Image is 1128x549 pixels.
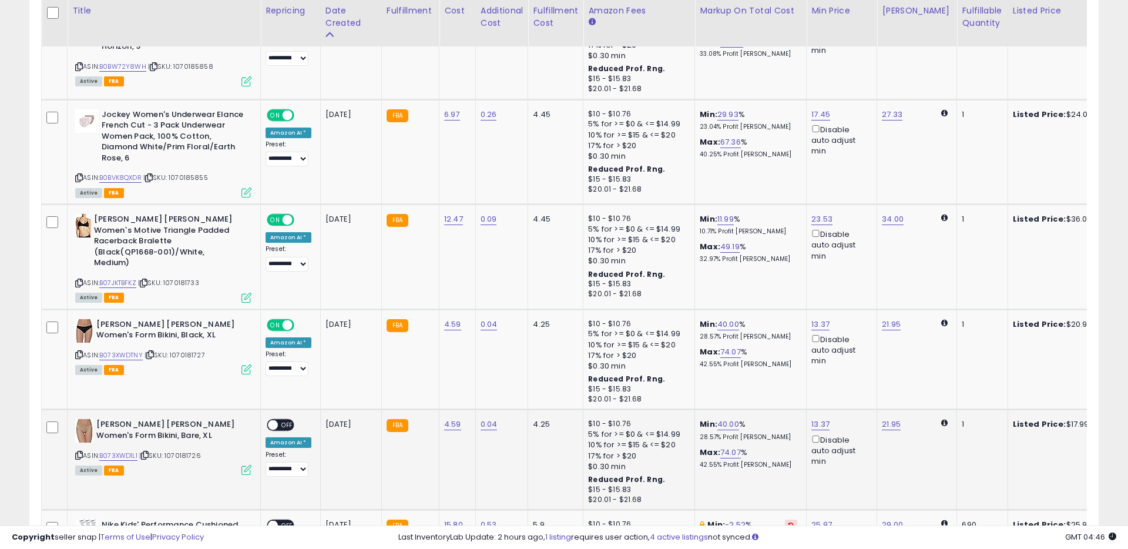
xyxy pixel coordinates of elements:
[75,293,102,303] span: All listings currently available for purchase on Amazon
[325,214,372,225] div: [DATE]
[268,215,283,225] span: ON
[1013,5,1114,17] div: Listed Price
[962,109,998,120] div: 1
[700,109,717,120] b: Min:
[387,419,408,432] small: FBA
[720,447,741,458] a: 74.07
[325,419,372,430] div: [DATE]
[962,319,998,330] div: 1
[811,319,830,330] a: 13.37
[75,214,251,301] div: ASIN:
[700,241,720,252] b: Max:
[588,269,665,279] b: Reduced Prof. Rng.
[588,485,686,495] div: $15 - $15.83
[266,40,311,66] div: Preset:
[588,17,595,28] small: Amazon Fees.
[293,110,311,120] span: OFF
[96,419,239,444] b: [PERSON_NAME] [PERSON_NAME] Women's Form Bikini, Bare, XL
[1013,319,1110,330] div: $20.99
[1013,319,1066,330] b: Listed Price:
[100,531,150,543] a: Terms of Use
[882,213,904,225] a: 34.00
[588,185,686,195] div: $20.01 - $21.68
[588,130,686,140] div: 10% for >= $15 & <= $20
[717,419,739,430] a: 40.00
[588,119,686,129] div: 5% for >= $0 & <= $14.99
[75,319,93,343] img: 31lLuKz0+NL._SL40_.jpg
[588,224,686,235] div: 5% for >= $0 & <= $14.99
[700,447,720,458] b: Max:
[588,384,686,394] div: $15 - $15.83
[811,5,872,17] div: Min Price
[266,437,311,448] div: Amazon AI *
[387,109,408,122] small: FBA
[266,350,311,377] div: Preset:
[700,346,720,357] b: Max:
[700,136,720,148] b: Max:
[533,419,574,430] div: 4.25
[266,451,311,477] div: Preset:
[811,333,868,367] div: Disable auto adjust min
[75,419,251,474] div: ASIN:
[99,173,142,183] a: B0BVK8QXDR
[266,245,311,272] div: Preset:
[138,278,199,287] span: | SKU: 1070181733
[717,213,734,225] a: 11.99
[75,319,251,374] div: ASIN:
[588,429,686,440] div: 5% for >= $0 & <= $14.99
[148,62,213,71] span: | SKU: 1070185858
[588,340,686,350] div: 10% for >= $15 & <= $20
[720,346,741,358] a: 74.07
[700,433,797,441] p: 28.57% Profit [PERSON_NAME]
[75,76,102,86] span: All listings currently available for purchase on Amazon
[143,173,208,182] span: | SKU: 1070185855
[12,531,55,543] strong: Copyright
[145,350,205,360] span: | SKU: 1070181727
[588,361,686,371] div: $0.30 min
[588,319,686,329] div: $10 - $10.76
[94,214,237,272] b: [PERSON_NAME] [PERSON_NAME] Women`s Motive Triangle Padded Racerback Bralette (Black(QP1668-001)/...
[700,360,797,369] p: 42.55% Profit [PERSON_NAME]
[12,532,204,543] div: seller snap | |
[533,319,574,330] div: 4.25
[811,213,832,225] a: 23.53
[1013,419,1066,430] b: Listed Price:
[75,419,93,443] img: 31i5Cj6eNoL._SL40_.jpg
[1013,419,1110,430] div: $17.99
[588,51,686,61] div: $0.30 min
[325,319,372,330] div: [DATE]
[588,451,686,461] div: 17% for > $20
[268,110,283,120] span: ON
[266,232,311,243] div: Amazon AI *
[1013,109,1066,120] b: Listed Price:
[588,474,665,484] b: Reduced Prof. Rng.
[104,76,124,86] span: FBA
[104,188,124,198] span: FBA
[700,319,797,341] div: %
[588,235,686,245] div: 10% for >= $15 & <= $20
[278,420,297,430] span: OFF
[700,36,797,58] div: %
[325,5,377,29] div: Date Created
[700,227,797,236] p: 10.71% Profit [PERSON_NAME]
[882,419,901,430] a: 21.95
[700,36,720,47] b: Max:
[152,531,204,543] a: Privacy Policy
[588,440,686,450] div: 10% for >= $15 & <= $20
[293,215,311,225] span: OFF
[75,188,102,198] span: All listings currently available for purchase on Amazon
[720,136,741,148] a: 67.36
[700,5,801,17] div: Markup on Total Cost
[139,451,201,460] span: | SKU: 1070181726
[588,214,686,224] div: $10 - $10.76
[266,5,315,17] div: Repricing
[882,109,902,120] a: 27.33
[75,9,251,85] div: ASIN:
[588,140,686,151] div: 17% for > $20
[75,109,99,133] img: 314XruhDArL._SL40_.jpg
[588,245,686,256] div: 17% for > $20
[588,461,686,472] div: $0.30 min
[444,419,461,430] a: 4.59
[99,350,143,360] a: B073XWDTNY
[1065,531,1116,543] span: 2025-10-13 04:46 GMT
